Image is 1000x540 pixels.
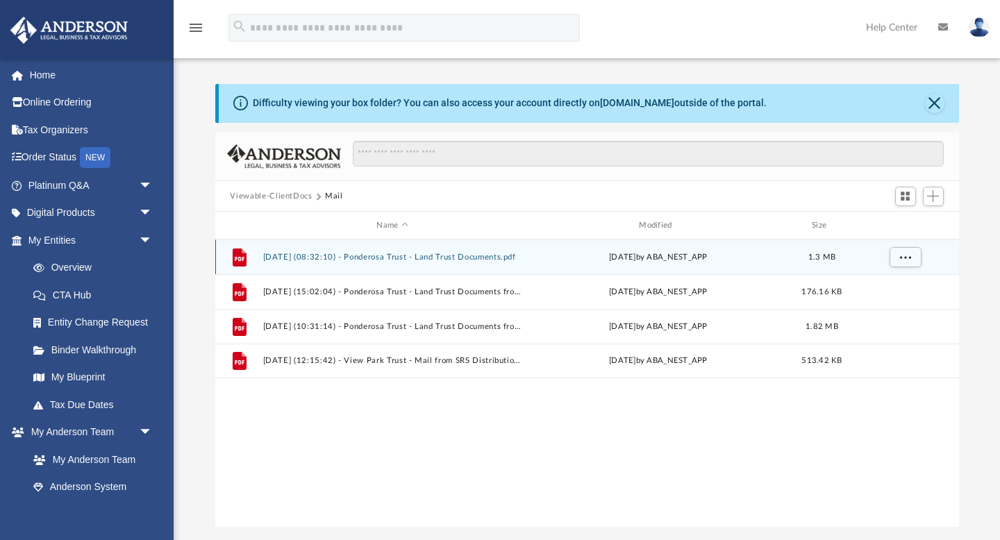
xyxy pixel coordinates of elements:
[19,446,160,473] a: My Anderson Team
[187,19,204,36] i: menu
[221,219,256,232] div: id
[10,89,174,117] a: Online Ordering
[139,419,167,447] span: arrow_drop_down
[232,19,247,34] i: search
[856,219,953,232] div: id
[923,187,944,206] button: Add
[808,253,835,261] span: 1.3 MB
[895,187,916,206] button: Switch to Grid View
[10,226,174,254] a: My Entitiesarrow_drop_down
[325,190,343,203] button: Mail
[139,226,167,255] span: arrow_drop_down
[19,309,174,337] a: Entity Change Request
[262,287,522,296] button: [DATE] (15:02:04) - Ponderosa Trust - Land Trust Documents from City of Bend Community and Econom...
[10,171,174,199] a: Platinum Q&Aarrow_drop_down
[262,357,522,366] button: [DATE] (12:15:42) - View Park Trust - Mail from SRS Distribution, Inc..pdf
[19,473,167,501] a: Anderson System
[80,147,110,168] div: NEW
[19,254,174,282] a: Overview
[262,219,522,232] div: Name
[889,247,921,268] button: More options
[969,17,990,37] img: User Pic
[528,251,788,264] div: [DATE] by ABA_NEST_APP
[230,190,312,203] button: Viewable-ClientDocs
[10,144,174,172] a: Order StatusNEW
[139,171,167,200] span: arrow_drop_down
[801,357,842,364] span: 513.42 KB
[528,321,788,333] div: [DATE] by ABA_NEST_APP
[19,364,167,391] a: My Blueprint
[801,288,842,296] span: 176.16 KB
[353,141,943,167] input: Search files and folders
[6,17,132,44] img: Anderson Advisors Platinum Portal
[794,219,849,232] div: Size
[528,286,788,298] div: [DATE] by ABA_NEST_APP
[19,281,174,309] a: CTA Hub
[187,26,204,36] a: menu
[10,116,174,144] a: Tax Organizers
[806,323,838,330] span: 1.82 MB
[215,239,959,528] div: grid
[528,219,787,232] div: Modified
[19,391,174,419] a: Tax Due Dates
[925,94,944,113] button: Close
[10,199,174,227] a: Digital Productsarrow_drop_down
[262,253,522,262] button: [DATE] (08:32:10) - Ponderosa Trust - Land Trust Documents.pdf
[139,199,167,228] span: arrow_drop_down
[10,419,167,446] a: My Anderson Teamarrow_drop_down
[528,355,788,367] div: [DATE] by ABA_NEST_APP
[10,61,174,89] a: Home
[253,96,767,110] div: Difficulty viewing your box folder? You can also access your account directly on outside of the p...
[262,322,522,331] button: [DATE] (10:31:14) - Ponderosa Trust - Land Trust Documents from [PERSON_NAME].pdf
[19,336,174,364] a: Binder Walkthrough
[600,97,674,108] a: [DOMAIN_NAME]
